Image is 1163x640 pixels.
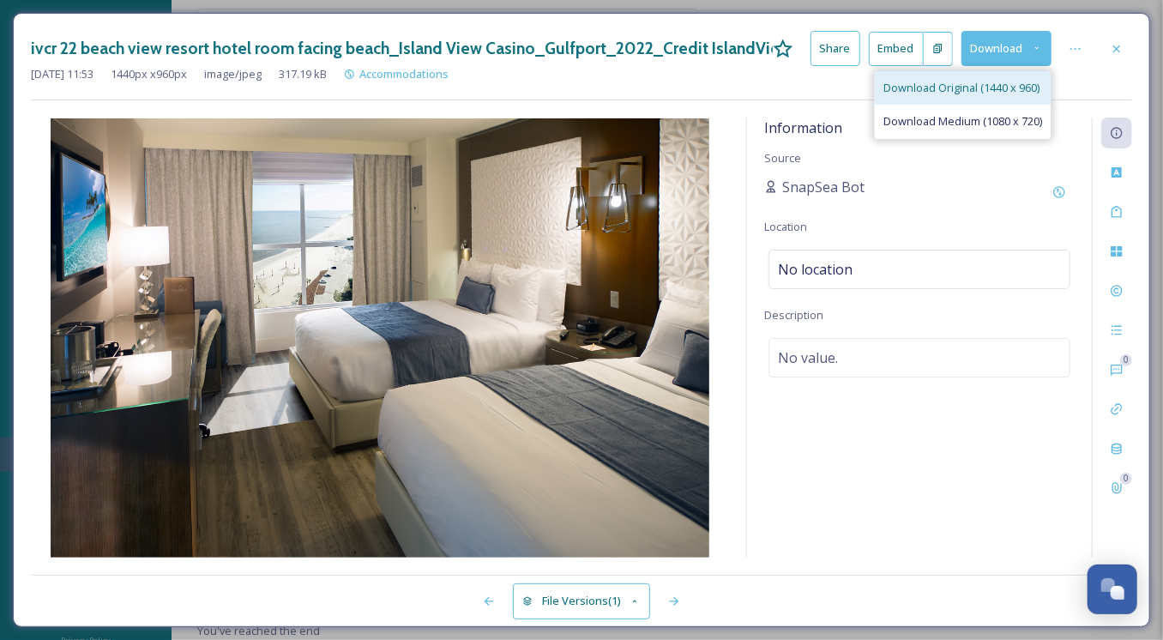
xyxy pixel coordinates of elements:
span: SnapSea Bot [782,177,865,197]
span: No value. [778,347,838,368]
div: 0 [1120,354,1132,366]
img: 1tNghlQVmNCYgbDL5cX38uaf_GX7i-5fn.jpg [31,118,729,558]
span: image/jpeg [204,66,262,82]
span: Description [764,307,823,323]
button: Download [961,31,1052,66]
span: 317.19 kB [279,66,327,82]
button: Open Chat [1088,565,1137,614]
span: Source [764,150,801,166]
span: No location [778,259,853,280]
span: Location [764,219,807,234]
span: Download Original (1440 x 960) [883,80,1039,96]
span: 1440 px x 960 px [111,66,187,82]
button: Share [810,31,860,66]
h3: ivcr 22 beach view resort hotel room facing beach_Island View Casino_Gulfport_2022_Credit IslandV... [31,36,773,61]
button: File Versions(1) [513,583,650,619]
span: Download Medium (1080 x 720) [883,113,1042,130]
span: Accommodations [359,66,449,82]
div: 0 [1120,473,1132,485]
span: Information [764,118,842,137]
button: Embed [869,32,924,66]
span: [DATE] 11:53 [31,66,93,82]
